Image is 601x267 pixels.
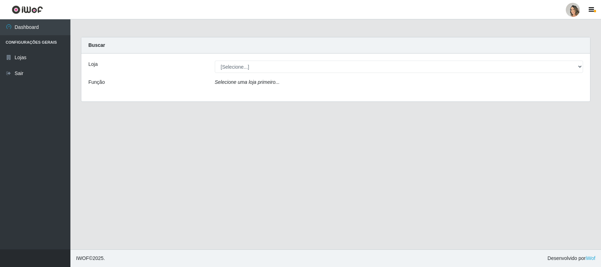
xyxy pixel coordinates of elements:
strong: Buscar [88,42,105,48]
span: IWOF [76,255,89,261]
img: CoreUI Logo [12,5,43,14]
i: Selecione uma loja primeiro... [215,79,280,85]
span: © 2025 . [76,255,105,262]
label: Função [88,79,105,86]
label: Loja [88,61,98,68]
a: iWof [586,255,595,261]
span: Desenvolvido por [547,255,595,262]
